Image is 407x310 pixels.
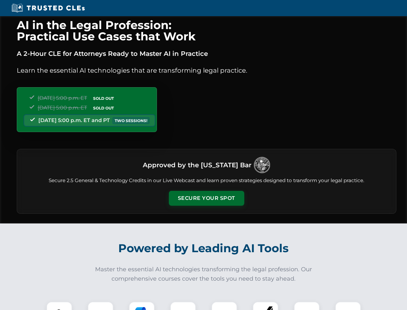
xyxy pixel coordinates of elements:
span: [DATE] 5:00 p.m. ET [38,105,87,111]
p: Secure 2.5 General & Technology Credits in our Live Webcast and learn proven strategies designed ... [25,177,388,184]
h2: Powered by Leading AI Tools [25,237,382,260]
button: Secure Your Spot [169,191,244,206]
span: [DATE] 5:00 p.m. ET [38,95,87,101]
p: A 2-Hour CLE for Attorneys Ready to Master AI in Practice [17,48,396,59]
p: Learn the essential AI technologies that are transforming legal practice. [17,65,396,76]
p: Master the essential AI technologies transforming the legal profession. Our comprehensive courses... [91,265,316,284]
span: SOLD OUT [91,95,116,102]
h3: Approved by the [US_STATE] Bar [143,159,251,171]
h1: AI in the Legal Profession: Practical Use Cases that Work [17,19,396,42]
img: Logo [254,157,270,173]
span: SOLD OUT [91,105,116,111]
img: Trusted CLEs [10,3,87,13]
